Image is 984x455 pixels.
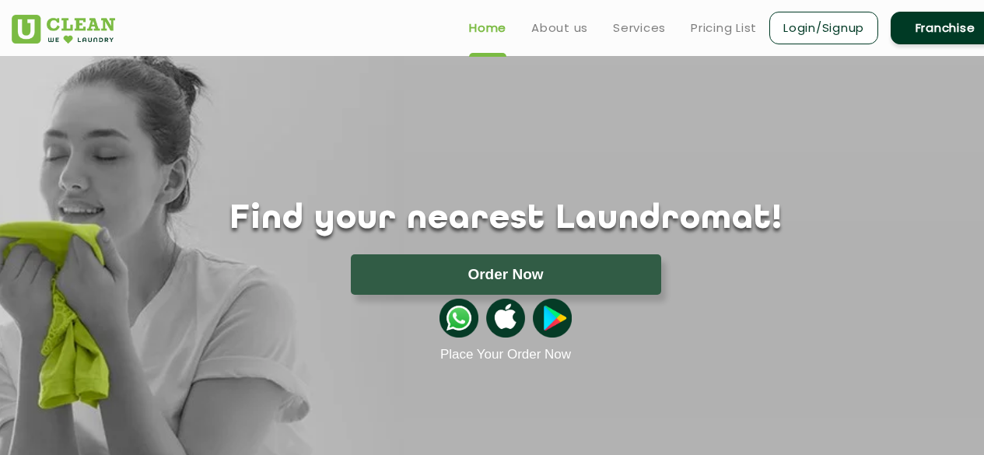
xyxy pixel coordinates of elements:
a: Login/Signup [769,12,878,44]
button: Order Now [351,254,661,295]
img: whatsappicon.png [439,299,478,338]
img: playstoreicon.png [533,299,572,338]
img: apple-icon.png [486,299,525,338]
a: Pricing List [691,19,757,37]
a: Services [613,19,666,37]
a: About us [531,19,588,37]
a: Home [469,19,506,37]
a: Place Your Order Now [440,347,571,362]
img: UClean Laundry and Dry Cleaning [12,15,115,44]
